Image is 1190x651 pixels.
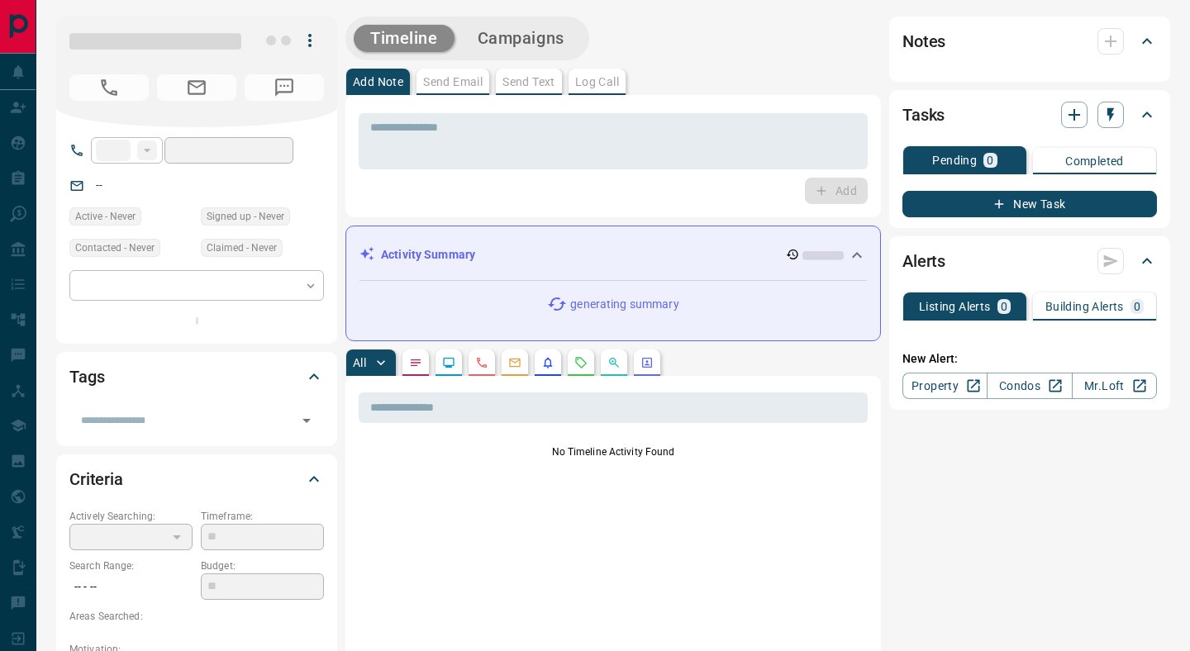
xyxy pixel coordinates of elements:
[1001,301,1007,312] p: 0
[987,373,1072,399] a: Condos
[607,356,621,369] svg: Opportunities
[69,364,104,390] h2: Tags
[541,356,555,369] svg: Listing Alerts
[409,356,422,369] svg: Notes
[69,509,193,524] p: Actively Searching:
[75,208,136,225] span: Active - Never
[640,356,654,369] svg: Agent Actions
[381,246,475,264] p: Activity Summary
[353,357,366,368] p: All
[353,76,403,88] p: Add Note
[902,248,945,274] h2: Alerts
[354,25,455,52] button: Timeline
[461,25,581,52] button: Campaigns
[201,558,324,573] p: Budget:
[1065,155,1124,167] p: Completed
[207,208,284,225] span: Signed up - Never
[295,409,318,432] button: Open
[902,191,1157,217] button: New Task
[69,357,324,397] div: Tags
[1134,301,1140,312] p: 0
[69,466,123,492] h2: Criteria
[902,28,945,55] h2: Notes
[442,356,455,369] svg: Lead Browsing Activity
[69,74,149,101] span: No Number
[69,558,193,573] p: Search Range:
[902,102,945,128] h2: Tasks
[508,356,521,369] svg: Emails
[245,74,324,101] span: No Number
[69,459,324,499] div: Criteria
[1045,301,1124,312] p: Building Alerts
[69,573,193,601] p: -- - --
[902,21,1157,61] div: Notes
[96,178,102,192] a: --
[902,241,1157,281] div: Alerts
[359,444,868,459] p: No Timeline Activity Found
[69,609,324,624] p: Areas Searched:
[207,240,277,256] span: Claimed - Never
[987,154,993,166] p: 0
[574,356,588,369] svg: Requests
[475,356,488,369] svg: Calls
[932,154,977,166] p: Pending
[902,350,1157,368] p: New Alert:
[1072,373,1157,399] a: Mr.Loft
[157,74,236,101] span: No Email
[919,301,991,312] p: Listing Alerts
[75,240,155,256] span: Contacted - Never
[902,373,988,399] a: Property
[201,509,324,524] p: Timeframe:
[902,95,1157,135] div: Tasks
[570,296,678,313] p: generating summary
[359,240,867,270] div: Activity Summary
